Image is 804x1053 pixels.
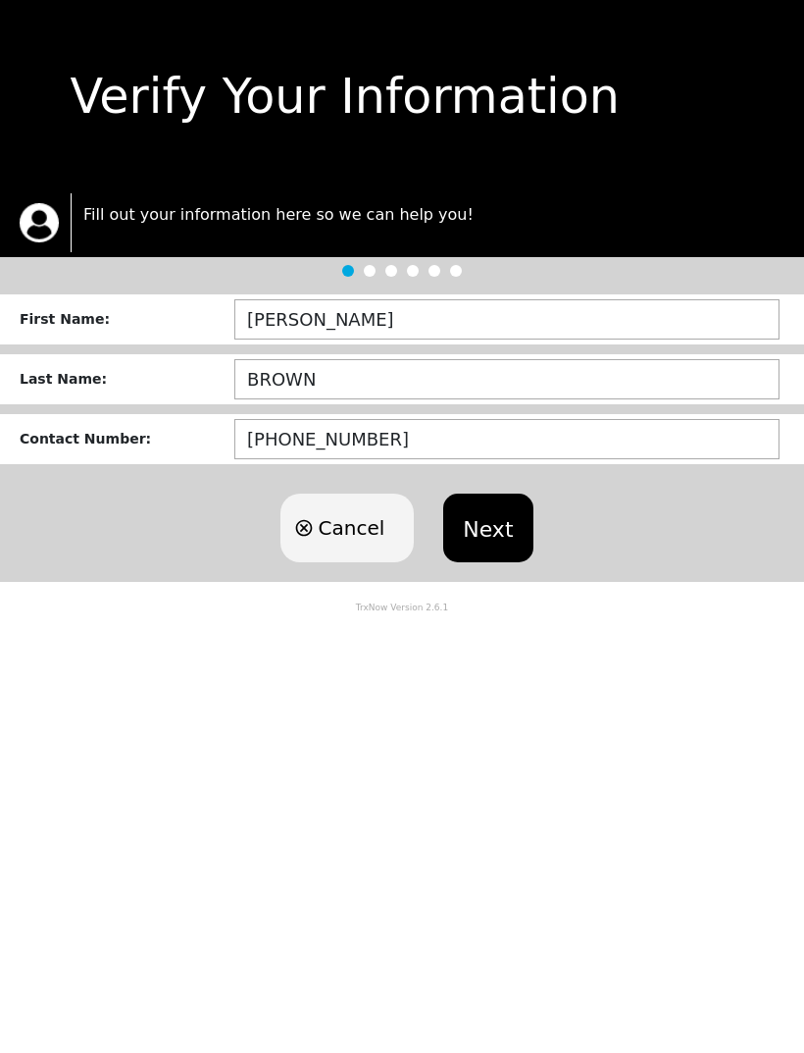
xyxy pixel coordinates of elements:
[20,203,59,242] img: trx now logo
[20,429,234,449] div: Contact Number :
[280,494,414,562] button: Cancel
[234,419,779,459] input: (123) 456-7890
[16,61,787,133] div: Verify Your Information
[318,513,384,543] span: Cancel
[83,203,784,227] p: Fill out your information here so we can help you!
[20,369,234,390] div: Last Name :
[443,494,532,562] button: Next
[234,359,779,399] input: ex: DOE
[20,309,234,330] div: First Name :
[234,299,779,340] input: ex: JOHN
